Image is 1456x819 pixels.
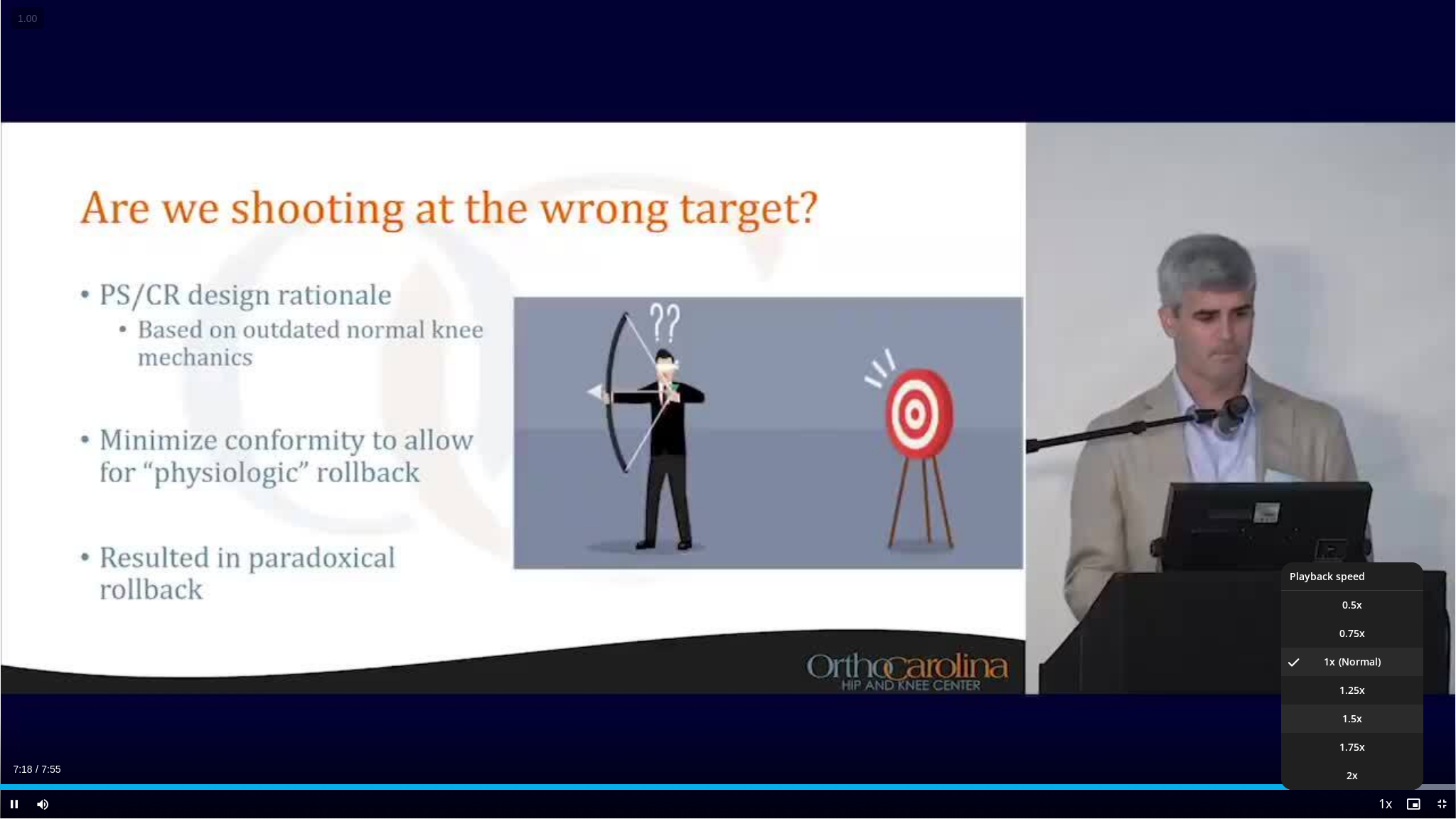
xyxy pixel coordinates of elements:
span: 1.5x [1342,712,1362,726]
button: Playback Rate [1371,790,1399,818]
span: 1x [1324,655,1335,669]
span: 2x [1347,769,1358,783]
span: 1.25x [1339,683,1365,697]
span: 7:18 [13,764,32,775]
span: 7:55 [41,764,60,775]
button: Mute [28,790,57,818]
span: 0.5x [1342,598,1362,612]
button: Exit Fullscreen [1428,790,1456,818]
span: 1.75x [1339,740,1365,754]
span: 0.75x [1339,626,1365,641]
span: / [36,764,38,775]
button: Enable picture-in-picture mode [1399,790,1428,818]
